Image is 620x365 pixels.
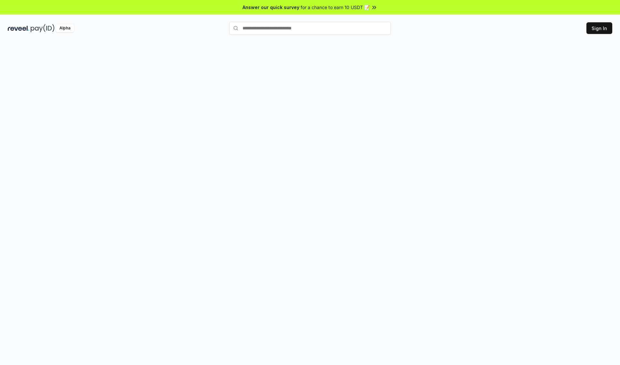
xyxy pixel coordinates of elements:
img: reveel_dark [8,24,29,32]
span: Answer our quick survey [243,4,299,11]
button: Sign In [586,22,612,34]
div: Alpha [56,24,74,32]
img: pay_id [31,24,55,32]
span: for a chance to earn 10 USDT 📝 [301,4,370,11]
